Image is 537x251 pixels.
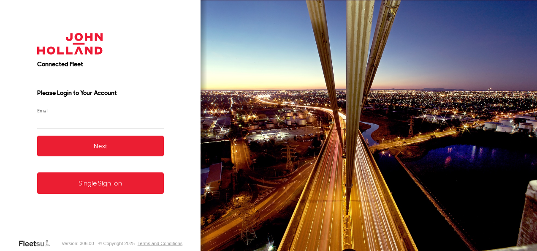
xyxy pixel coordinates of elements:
[138,241,182,246] a: Terms and Conditions
[37,107,164,114] label: Email
[37,172,164,194] a: Single Sign-on
[18,239,57,248] a: Visit our Website
[37,136,164,156] button: Next
[37,60,164,68] h2: Connected Fleet
[62,241,94,246] div: Version: 306.00
[37,89,164,97] h3: Please Login to Your Account
[37,33,103,55] img: John Holland
[98,241,182,246] div: © Copyright 2025 -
